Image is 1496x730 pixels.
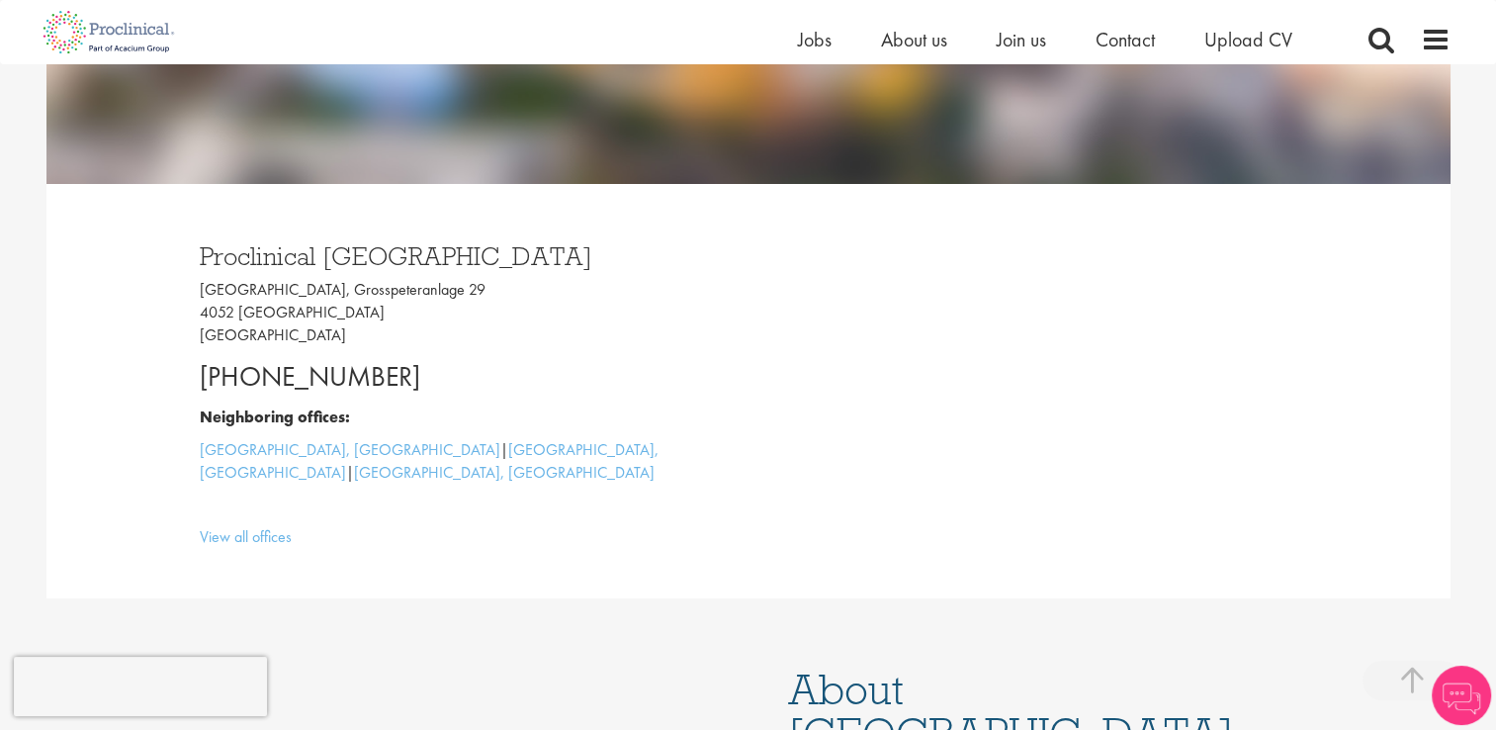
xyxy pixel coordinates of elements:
a: Jobs [798,27,832,52]
a: Join us [997,27,1046,52]
iframe: reCAPTCHA [14,657,267,716]
a: Contact [1096,27,1155,52]
p: [PHONE_NUMBER] [200,357,734,397]
h3: Proclinical [GEOGRAPHIC_DATA] [200,243,734,269]
p: [GEOGRAPHIC_DATA], Grosspeteranlage 29 4052 [GEOGRAPHIC_DATA] [GEOGRAPHIC_DATA] [200,279,734,347]
p: | | [200,439,734,485]
a: About us [881,27,947,52]
a: [GEOGRAPHIC_DATA], [GEOGRAPHIC_DATA] [354,462,655,483]
a: [GEOGRAPHIC_DATA], [GEOGRAPHIC_DATA] [200,439,500,460]
a: Upload CV [1204,27,1292,52]
a: [GEOGRAPHIC_DATA], [GEOGRAPHIC_DATA] [200,439,659,483]
b: Neighboring offices: [200,407,350,427]
img: Chatbot [1432,666,1491,725]
a: View all offices [200,526,292,547]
